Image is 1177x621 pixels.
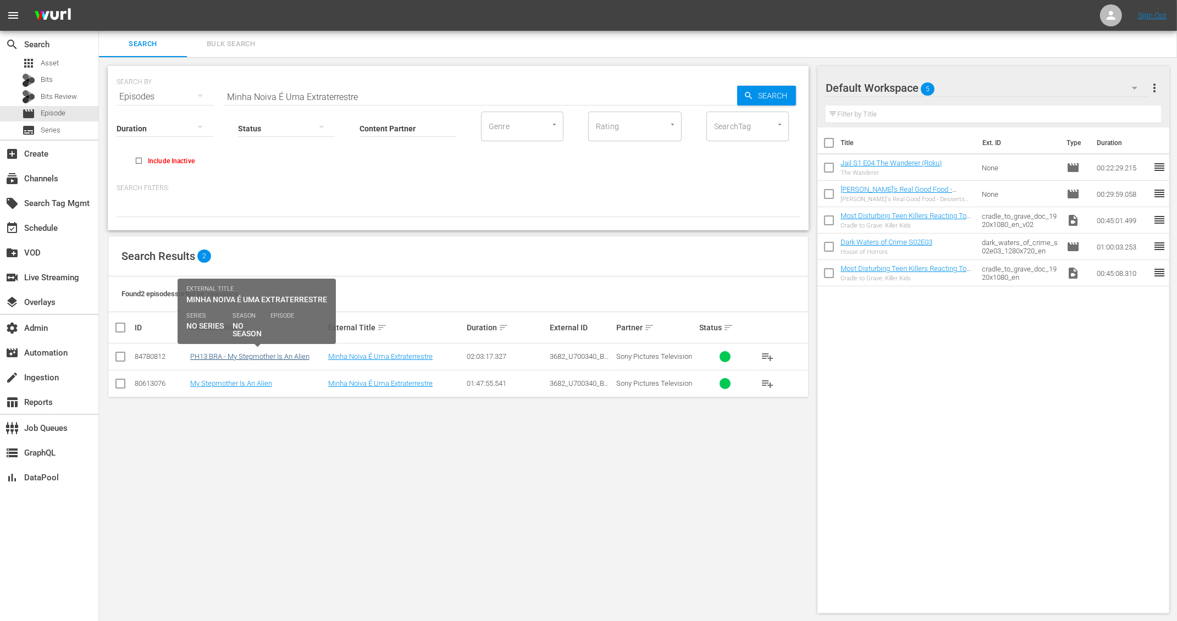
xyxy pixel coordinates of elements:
[194,38,268,51] span: Bulk Search
[1138,11,1167,20] a: Sign Out
[841,127,976,158] th: Title
[5,271,19,284] span: Live Streaming
[1092,260,1153,286] td: 00:45:08.310
[549,119,560,130] button: Open
[22,57,35,70] span: Asset
[5,38,19,51] span: Search
[841,264,971,281] a: Most Disturbing Teen Killers Reacting To Insane Sentences
[117,184,800,193] p: Search Filters:
[667,119,678,130] button: Open
[699,321,751,334] div: Status
[1092,181,1153,207] td: 00:29:59.058
[1153,213,1166,226] span: reorder
[5,172,19,185] span: Channels
[135,379,187,387] div: 80613076
[977,154,1062,181] td: None
[754,343,781,370] button: playlist_add
[723,323,733,332] span: sort
[5,346,19,359] span: Automation
[550,352,609,369] span: 3682_U700340_BRA_A14
[377,323,387,332] span: sort
[190,321,325,334] div: Internal Title
[197,249,211,263] span: 2
[26,3,79,29] img: ans4CAIJ8jUAAAAAAAAAAAAAAAAAAAAAAAAgQb4GAAAAAAAAAAAAAAAAAAAAAAAAJMjXAAAAAAAAAAAAAAAAAAAAAAAAgAT5G...
[1148,75,1161,101] button: more_vert
[761,350,774,363] span: playlist_add
[644,323,654,332] span: sort
[1153,240,1166,253] span: reorder
[841,159,942,167] a: Jail S1 E04 The Wanderer (Roku)
[121,249,195,263] span: Search Results
[328,321,463,334] div: External Title
[754,370,781,397] button: playlist_add
[1092,207,1153,234] td: 00:45:01.499
[1067,240,1080,253] span: Episode
[841,196,973,203] div: [PERSON_NAME]'s Real Good Food - Desserts With Benefits
[5,321,19,335] span: Admin
[977,234,1062,260] td: dark_waters_of_crime_s02e03_1280x720_en
[135,323,187,332] div: ID
[190,352,310,361] a: PH13 BRA - My Stepmother Is An Alien
[1092,234,1153,260] td: 01:00:03.253
[41,91,77,102] span: Bits Review
[841,169,942,176] div: The Wanderer
[616,321,696,334] div: Partner
[148,156,195,166] span: Include Inactive
[7,9,20,22] span: menu
[977,181,1062,207] td: None
[190,379,272,387] a: My Stepmother Is An Alien
[841,185,957,202] a: [PERSON_NAME]'s Real Good Food - Desserts With Benefits
[5,197,19,210] span: Search Tag Mgmt
[921,77,935,101] span: 5
[328,352,433,361] a: Minha Noiva É Uma Extraterrestre
[841,275,973,282] div: Cradle to Grave: Killer Kids
[5,422,19,435] span: Job Queues
[976,127,1060,158] th: Ext. ID
[1067,187,1080,201] span: Episode
[41,125,60,136] span: Series
[1092,154,1153,181] td: 00:22:29.215
[1067,267,1080,280] span: Video
[467,352,546,361] div: 02:03:17.327
[237,323,247,332] span: sort
[841,238,932,246] a: Dark Waters of Crime S02E03
[22,107,35,120] span: Episode
[5,246,19,259] span: VOD
[775,119,785,130] button: Open
[550,323,613,332] div: External ID
[1067,214,1080,227] span: Video
[5,296,19,309] span: Overlays
[977,260,1062,286] td: cradle_to_grave_doc_1920x1080_en
[1060,127,1090,158] th: Type
[328,379,433,387] a: Minha Noiva É Uma Extraterrestre
[5,396,19,409] span: Reports
[841,212,971,228] a: Most Disturbing Teen Killers Reacting To Insane Sentences
[1153,187,1166,200] span: reorder
[841,248,932,256] div: House of Horrors
[106,38,180,51] span: Search
[737,86,796,106] button: Search
[841,222,973,229] div: Cradle to Grave: Killer Kids
[135,352,187,361] div: 84780812
[22,74,35,87] div: Bits
[616,379,692,387] span: Sony Pictures Television
[22,124,35,137] span: Series
[121,290,238,298] span: Found 2 episodes sorted by: relevance
[616,352,692,361] span: Sony Pictures Television
[41,58,59,69] span: Asset
[5,471,19,484] span: DataPool
[1067,161,1080,174] span: Episode
[5,371,19,384] span: Ingestion
[977,207,1062,234] td: cradle_to_grave_doc_1920x1080_en_v02
[499,323,509,332] span: sort
[1153,160,1166,174] span: reorder
[1090,127,1156,158] th: Duration
[1148,81,1161,95] span: more_vert
[754,86,796,106] span: Search
[467,379,546,387] div: 01:47:55.541
[826,73,1148,103] div: Default Workspace
[41,74,53,85] span: Bits
[5,147,19,160] span: Create
[550,379,609,396] span: 3682_U700340_BRA_A14
[5,221,19,235] span: Schedule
